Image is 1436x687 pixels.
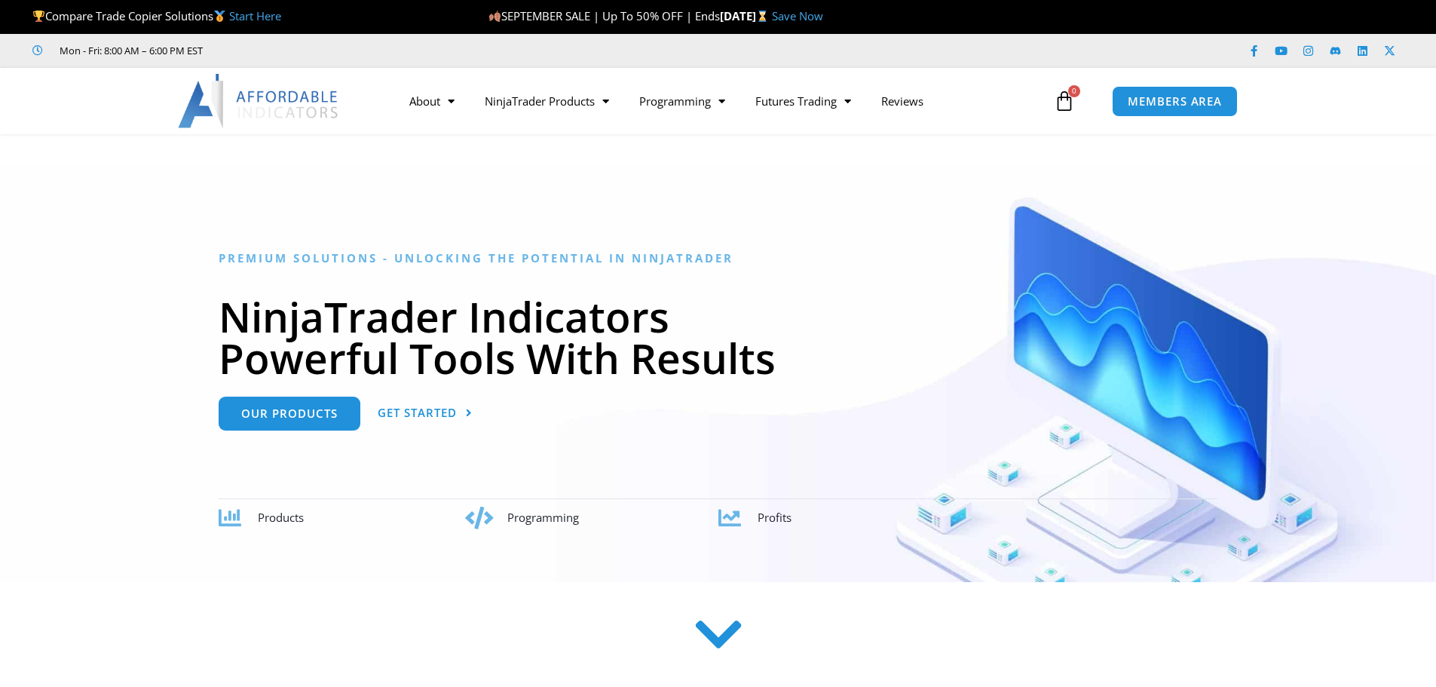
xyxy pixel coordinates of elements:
img: LogoAI | Affordable Indicators – NinjaTrader [178,74,340,128]
span: Products [258,510,304,525]
a: MEMBERS AREA [1112,86,1238,117]
img: 🏆 [33,11,44,22]
span: 0 [1068,85,1080,97]
a: Reviews [866,84,938,118]
span: Programming [507,510,579,525]
a: Get Started [378,397,473,431]
span: Mon - Fri: 8:00 AM – 6:00 PM EST [56,41,203,60]
img: 🍂 [489,11,501,22]
a: About [394,84,470,118]
a: Save Now [772,8,823,23]
strong: [DATE] [720,8,772,23]
a: Our Products [219,397,360,431]
h6: Premium Solutions - Unlocking the Potential in NinjaTrader [219,251,1217,265]
img: ⌛ [757,11,768,22]
nav: Menu [394,84,1050,118]
span: SEPTEMBER SALE | Up To 50% OFF | Ends [488,8,720,23]
span: Compare Trade Copier Solutions [32,8,281,23]
img: 🥇 [214,11,225,22]
h1: NinjaTrader Indicators Powerful Tools With Results [219,296,1217,379]
iframe: Customer reviews powered by Trustpilot [224,43,450,58]
span: Our Products [241,408,338,419]
a: NinjaTrader Products [470,84,624,118]
a: Futures Trading [740,84,866,118]
a: 0 [1031,79,1098,123]
a: Start Here [229,8,281,23]
span: Profits [758,510,791,525]
span: Get Started [378,407,457,419]
span: MEMBERS AREA [1128,96,1222,107]
a: Programming [624,84,740,118]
